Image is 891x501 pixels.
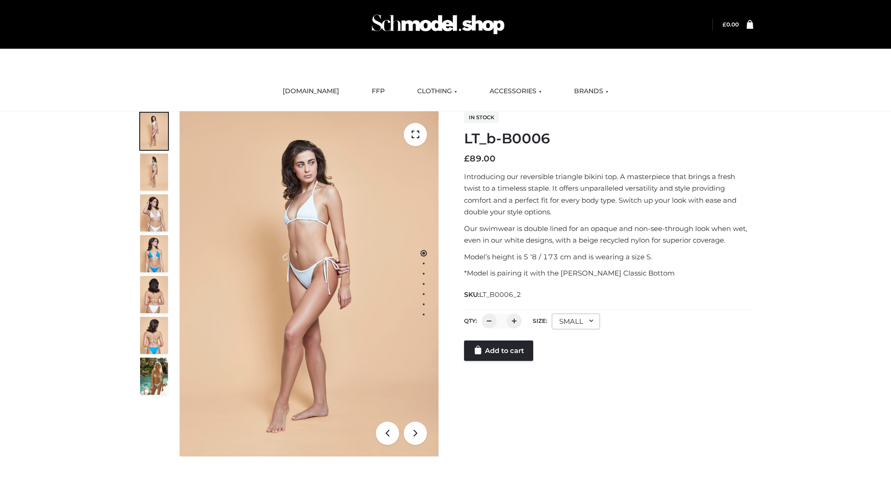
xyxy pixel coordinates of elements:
[464,112,499,123] span: In stock
[533,317,547,324] label: Size:
[723,21,726,28] span: £
[483,81,549,102] a: ACCESSORIES
[140,154,168,191] img: ArielClassicBikiniTop_CloudNine_AzureSky_OW114ECO_2-scaled.jpg
[180,111,439,456] img: LT_b-B0006
[276,81,346,102] a: [DOMAIN_NAME]
[567,81,615,102] a: BRANDS
[479,290,521,299] span: LT_B0006_2
[464,130,753,147] h1: LT_b-B0006
[140,276,168,313] img: ArielClassicBikiniTop_CloudNine_AzureSky_OW114ECO_7-scaled.jpg
[464,317,477,324] label: QTY:
[410,81,464,102] a: CLOTHING
[140,317,168,354] img: ArielClassicBikiniTop_CloudNine_AzureSky_OW114ECO_8-scaled.jpg
[464,267,753,279] p: *Model is pairing it with the [PERSON_NAME] Classic Bottom
[140,235,168,272] img: ArielClassicBikiniTop_CloudNine_AzureSky_OW114ECO_4-scaled.jpg
[464,251,753,263] p: Model’s height is 5 ‘8 / 173 cm and is wearing a size S.
[464,171,753,218] p: Introducing our reversible triangle bikini top. A masterpiece that brings a fresh twist to a time...
[368,6,508,43] img: Schmodel Admin 964
[723,21,739,28] bdi: 0.00
[464,223,753,246] p: Our swimwear is double lined for an opaque and non-see-through look when wet, even in our white d...
[140,358,168,395] img: Arieltop_CloudNine_AzureSky2.jpg
[464,289,522,300] span: SKU:
[464,154,470,164] span: £
[723,21,739,28] a: £0.00
[552,314,600,329] div: SMALL
[140,194,168,231] img: ArielClassicBikiniTop_CloudNine_AzureSky_OW114ECO_3-scaled.jpg
[464,154,496,164] bdi: 89.00
[140,113,168,150] img: ArielClassicBikiniTop_CloudNine_AzureSky_OW114ECO_1-scaled.jpg
[464,340,533,361] a: Add to cart
[365,81,392,102] a: FFP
